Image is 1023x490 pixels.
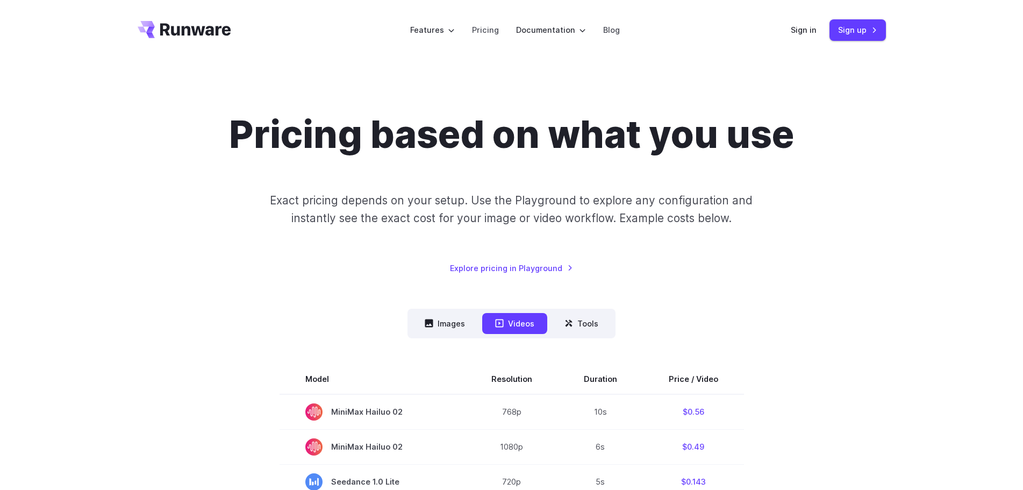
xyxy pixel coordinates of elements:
[410,24,455,36] label: Features
[829,19,886,40] a: Sign up
[249,191,773,228] p: Exact pricing depends on your setup. Use the Playground to explore any configuration and instantl...
[558,394,643,430] td: 10s
[138,21,231,38] a: Go to /
[305,403,440,421] span: MiniMax Hailuo 02
[229,112,794,157] h1: Pricing based on what you use
[643,364,744,394] th: Price / Video
[552,313,611,334] button: Tools
[643,394,744,430] td: $0.56
[643,429,744,464] td: $0.49
[466,364,558,394] th: Resolution
[472,24,499,36] a: Pricing
[791,24,817,36] a: Sign in
[558,429,643,464] td: 6s
[280,364,466,394] th: Model
[466,429,558,464] td: 1080p
[466,394,558,430] td: 768p
[450,262,573,274] a: Explore pricing in Playground
[516,24,586,36] label: Documentation
[603,24,620,36] a: Blog
[412,313,478,334] button: Images
[305,438,440,456] span: MiniMax Hailuo 02
[482,313,547,334] button: Videos
[558,364,643,394] th: Duration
